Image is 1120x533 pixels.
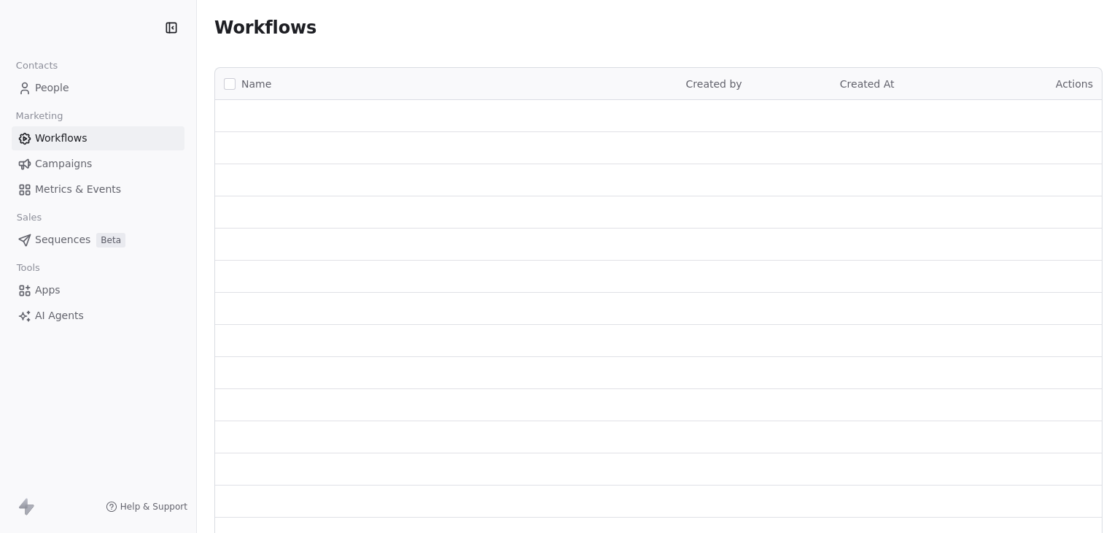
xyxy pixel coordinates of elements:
[10,207,48,229] span: Sales
[214,18,316,38] span: Workflows
[241,77,271,92] span: Name
[12,228,184,252] a: SequencesBeta
[686,78,742,90] span: Created by
[106,501,187,513] a: Help & Support
[12,126,184,150] a: Workflows
[35,182,121,197] span: Metrics & Events
[9,105,69,127] span: Marketing
[12,177,184,202] a: Metrics & Events
[12,304,184,328] a: AI Agents
[12,278,184,302] a: Apps
[35,156,92,172] span: Campaigns
[120,501,187,513] span: Help & Support
[1056,78,1093,90] span: Actions
[96,233,125,248] span: Beta
[10,257,46,279] span: Tools
[35,131,87,146] span: Workflows
[35,232,90,248] span: Sequences
[12,76,184,100] a: People
[35,80,69,96] span: People
[9,55,64,77] span: Contacts
[35,283,61,298] span: Apps
[12,152,184,176] a: Campaigns
[840,78,895,90] span: Created At
[35,308,84,323] span: AI Agents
